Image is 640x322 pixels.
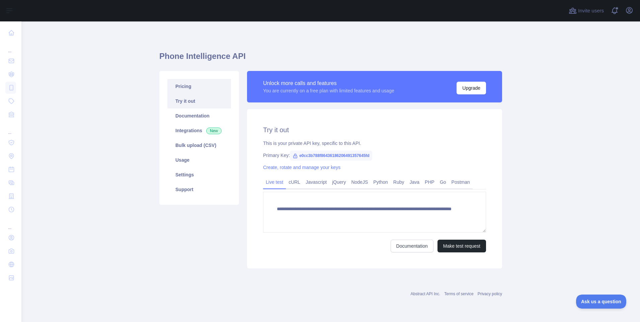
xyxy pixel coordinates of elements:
a: Ruby [391,177,407,187]
a: Try it out [167,94,231,108]
span: Invite users [578,7,604,15]
a: PHP [422,177,437,187]
a: Javascript [303,177,329,187]
a: Privacy policy [478,292,502,296]
button: Make test request [437,240,486,252]
a: Documentation [167,108,231,123]
a: Python [371,177,391,187]
a: NodeJS [348,177,371,187]
a: Terms of service [444,292,473,296]
a: Live test [263,177,286,187]
a: Bulk upload (CSV) [167,138,231,153]
a: Integrations New [167,123,231,138]
button: Upgrade [457,82,486,94]
a: Documentation [391,240,433,252]
a: Pricing [167,79,231,94]
div: ... [5,122,16,135]
a: Abstract API Inc. [411,292,441,296]
a: jQuery [329,177,348,187]
a: Create, rotate and manage your keys [263,165,340,170]
div: This is your private API key, specific to this API. [263,140,486,147]
button: Invite users [567,5,605,16]
h2: Try it out [263,125,486,135]
div: You are currently on a free plan with limited features and usage [263,87,394,94]
div: ... [5,217,16,230]
a: Go [437,177,449,187]
span: New [206,128,222,134]
h1: Phone Intelligence API [159,51,502,67]
a: Usage [167,153,231,167]
span: e0cc3b788f86436186206491357645fd [290,151,372,161]
div: ... [5,40,16,54]
a: Support [167,182,231,197]
a: Java [407,177,422,187]
div: Unlock more calls and features [263,79,394,87]
a: Settings [167,167,231,182]
div: Primary Key: [263,152,486,159]
iframe: Toggle Customer Support [576,295,627,309]
a: Postman [449,177,473,187]
a: cURL [286,177,303,187]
